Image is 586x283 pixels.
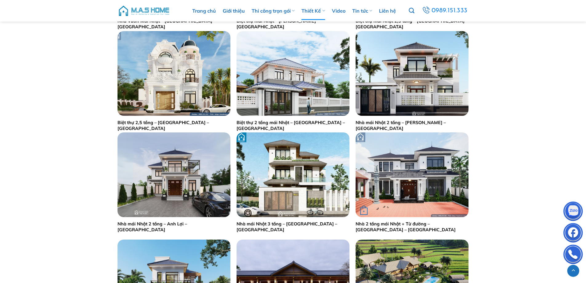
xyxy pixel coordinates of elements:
a: Trang chủ [192,2,216,20]
a: Nhà mái Nhật 2 tầng – Anh Lợi – [GEOGRAPHIC_DATA] [118,221,230,232]
img: Nhà mái Nhật 2 tầng - Anh Lợi - Hà Tĩnh [118,132,230,217]
img: thiết kế biệt thự anh Lâm - Thường Tín | MasHome [118,31,230,116]
a: Biệt thự mái Nhật 2,5 tầng – [GEOGRAPHIC_DATA] – [GEOGRAPHIC_DATA] [356,18,468,30]
div: Đọc tiếp [360,207,368,216]
img: Facebook [564,224,582,243]
a: Nhà Vườn Mái Nhật – [GEOGRAPHIC_DATA] – [GEOGRAPHIC_DATA] [118,18,230,30]
img: Zalo [564,203,582,221]
a: Biệt thự 2 tầng mái Nhật – [GEOGRAPHIC_DATA] – [GEOGRAPHIC_DATA] [237,120,349,131]
img: M.A.S HOME – Tổng Thầu Thiết Kế Và Xây Nhà Trọn Gói [118,2,170,20]
a: Nhà 2 tầng mái Nhật + Từ đường – [GEOGRAPHIC_DATA] – [GEOGRAPHIC_DATA] [356,221,468,232]
a: Biệt thự 2,5 tầng – [GEOGRAPHIC_DATA] – [GEOGRAPHIC_DATA] [118,120,230,131]
strong: + [360,208,368,215]
a: Tin tức [352,2,372,20]
a: Tìm kiếm [409,4,414,17]
a: Biệt thự mái Nhật – [PERSON_NAME] – [GEOGRAPHIC_DATA] [237,18,349,30]
img: Thiết kế biệt thự anh Duy - Bắc Ninh | MasHome [237,31,349,116]
a: Liên hệ [379,2,396,20]
a: Video [332,2,345,20]
a: Nhà mái Nhật 3 tầng – [GEOGRAPHIC_DATA] – [GEOGRAPHIC_DATA] [237,221,349,232]
a: 0989.151.333 [421,5,468,16]
img: Phone [564,246,582,265]
a: Thi công trọn gói [252,2,295,20]
a: Lên đầu trang [567,265,579,277]
img: nha-mai-nhat-3-tang-anh-nghia-gia-lam [237,132,349,217]
a: Giới thiệu [223,2,245,20]
img: Nhà mái Nhật 2 tầng - Anh Minh - Thanh Oai [356,31,468,116]
a: Nhà mái Nhật 2 tầng – [PERSON_NAME] – [GEOGRAPHIC_DATA] [356,120,468,131]
a: Thiết Kế [301,2,325,20]
img: Nhà 2 tầng mái Nhật + Từ đường - Anh Nam - Thái Bình [356,132,468,217]
span: 0989.151.333 [431,6,468,16]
